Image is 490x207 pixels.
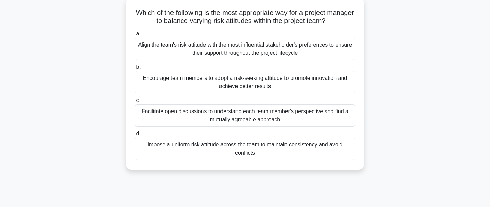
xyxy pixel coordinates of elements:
span: c. [136,97,140,103]
div: Align the team's risk attitude with the most influential stakeholder's preferences to ensure thei... [135,38,355,60]
span: a. [136,31,141,36]
span: b. [136,64,141,70]
div: Facilitate open discussions to understand each team member's perspective and find a mutually agre... [135,104,355,127]
div: Impose a uniform risk attitude across the team to maintain consistency and avoid conflicts [135,138,355,160]
div: Encourage team members to adopt a risk-seeking attitude to promote innovation and achieve better ... [135,71,355,93]
h5: Which of the following is the most appropriate way for a project manager to balance varying risk ... [134,8,356,25]
span: d. [136,131,141,136]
